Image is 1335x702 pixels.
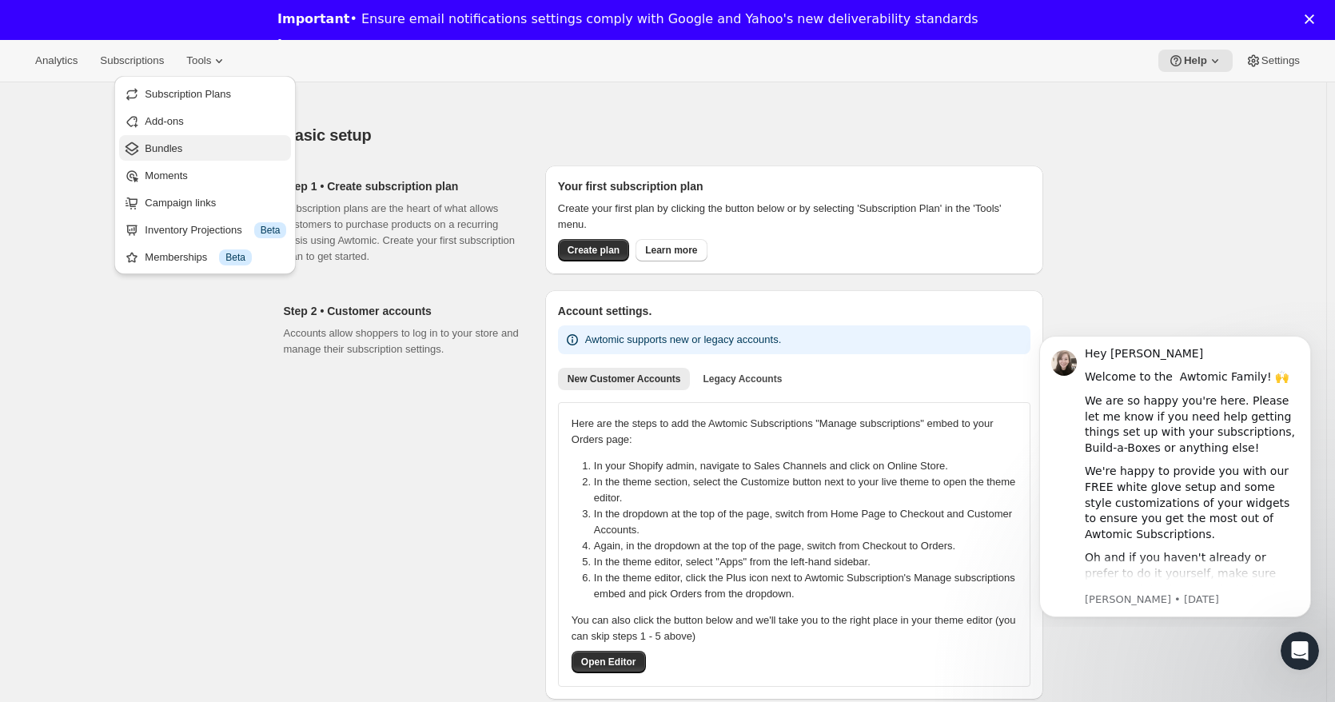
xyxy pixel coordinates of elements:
[594,458,1026,474] li: In your Shopify admin, navigate to Sales Channels and click on Online Store.
[145,115,183,127] span: Add-ons
[558,303,1030,319] h2: Account settings.
[594,506,1026,538] li: In the dropdown at the top of the page, switch from Home Page to Checkout and Customer Accounts.
[261,224,281,237] span: Beta
[100,54,164,67] span: Subscriptions
[145,197,216,209] span: Campaign links
[119,189,291,215] button: Campaign links
[594,474,1026,506] li: In the theme section, select the Customize button next to your live theme to open the theme editor.
[119,81,291,106] button: Subscription Plans
[119,108,291,134] button: Add-ons
[186,54,211,67] span: Tools
[693,368,791,390] button: Legacy Accounts
[558,201,1030,233] p: Create your first plan by clicking the button below or by selecting 'Subscription Plan' in the 'T...
[1305,14,1321,24] div: Close
[284,201,520,265] p: Subscription plans are the heart of what allows customers to purchase products on a recurring bas...
[558,178,1030,194] h2: Your first subscription plan
[645,244,697,257] span: Learn more
[225,251,245,264] span: Beta
[568,373,681,385] span: New Customer Accounts
[119,217,291,242] button: Inventory Projections
[145,222,286,238] div: Inventory Projections
[145,249,286,265] div: Memberships
[277,11,978,27] div: • Ensure email notifications settings comply with Google and Yahoo's new deliverability standards
[145,88,231,100] span: Subscription Plans
[594,554,1026,570] li: In the theme editor, select "Apps" from the left-hand sidebar.
[703,373,782,385] span: Legacy Accounts
[1236,50,1309,72] button: Settings
[284,303,520,319] h2: Step 2 • Customer accounts
[70,271,284,285] p: Message from Emily, sent 46w ago
[145,170,187,181] span: Moments
[594,538,1026,554] li: Again, in the dropdown at the top of the page, switch from Checkout to Orders.
[581,656,636,668] span: Open Editor
[572,416,1017,448] p: Here are the steps to add the Awtomic Subscriptions "Manage subscriptions" embed to your Orders p...
[1261,54,1300,67] span: Settings
[558,368,691,390] button: New Customer Accounts
[1158,50,1233,72] button: Help
[558,239,629,261] button: Create plan
[585,332,781,348] p: Awtomic supports new or legacy accounts.
[636,239,707,261] a: Learn more
[35,54,78,67] span: Analytics
[119,162,291,188] button: Moments
[572,612,1017,644] p: You can also click the button below and we'll take you to the right place in your theme editor (y...
[284,325,520,357] p: Accounts allow shoppers to log in to your store and manage their subscription settings.
[594,570,1026,602] li: In the theme editor, click the Plus icon next to Awtomic Subscription's Manage subscriptions embe...
[70,229,284,307] div: Oh and if you haven't already or prefer to do it yourself, make sure you complete the steps in Aw...
[1184,54,1207,67] span: Help
[119,244,291,269] button: Memberships
[568,244,620,257] span: Create plan
[1281,632,1319,670] iframe: Intercom live chat
[26,50,87,72] button: Analytics
[145,142,182,154] span: Bundles
[1015,321,1335,627] iframe: Intercom notifications message
[277,37,360,54] a: Learn more
[90,50,173,72] button: Subscriptions
[284,178,520,194] h2: Step 1 • Create subscription plan
[177,50,237,72] button: Tools
[572,651,646,673] button: Open Editor
[119,135,291,161] button: Bundles
[277,11,349,26] b: Important
[284,126,372,144] span: Basic setup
